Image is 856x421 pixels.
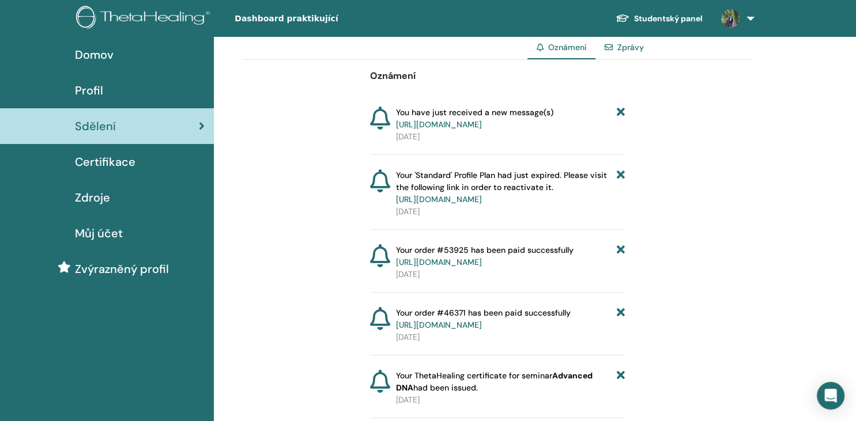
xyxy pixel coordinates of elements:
[75,46,114,63] span: Domov
[396,394,625,406] p: [DATE]
[75,260,169,278] span: Zvýrazněný profil
[75,225,123,242] span: Můj účet
[396,107,553,131] span: You have just received a new message(s)
[75,189,110,206] span: Zdroje
[396,370,617,394] span: Your ThetaHealing certificate for seminar had been issued.
[396,119,482,130] a: [URL][DOMAIN_NAME]
[396,331,625,343] p: [DATE]
[396,244,574,268] span: Your order #53925 has been paid successfully
[396,268,625,280] p: [DATE]
[617,42,644,52] a: Zprávy
[396,320,482,330] a: [URL][DOMAIN_NAME]
[235,13,408,25] span: Dashboard praktikující
[396,194,482,204] a: [URL][DOMAIN_NAME]
[370,69,625,83] p: Oznámení
[396,257,482,267] a: [URL][DOMAIN_NAME]
[396,131,625,143] p: [DATE]
[76,6,214,32] img: logo.png
[396,307,571,331] span: Your order #46371 has been paid successfully
[75,153,135,170] span: Certifikace
[616,13,629,23] img: graduation-cap-white.svg
[396,169,617,206] span: Your 'Standard' Profile Plan had just expired. Please visit the following link in order to reacti...
[75,117,116,135] span: Sdělení
[396,206,625,218] p: [DATE]
[721,9,740,28] img: default.jpg
[817,382,844,409] div: Open Intercom Messenger
[548,42,586,52] span: Oznámení
[606,8,712,29] a: Studentský panel
[75,82,103,99] span: Profil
